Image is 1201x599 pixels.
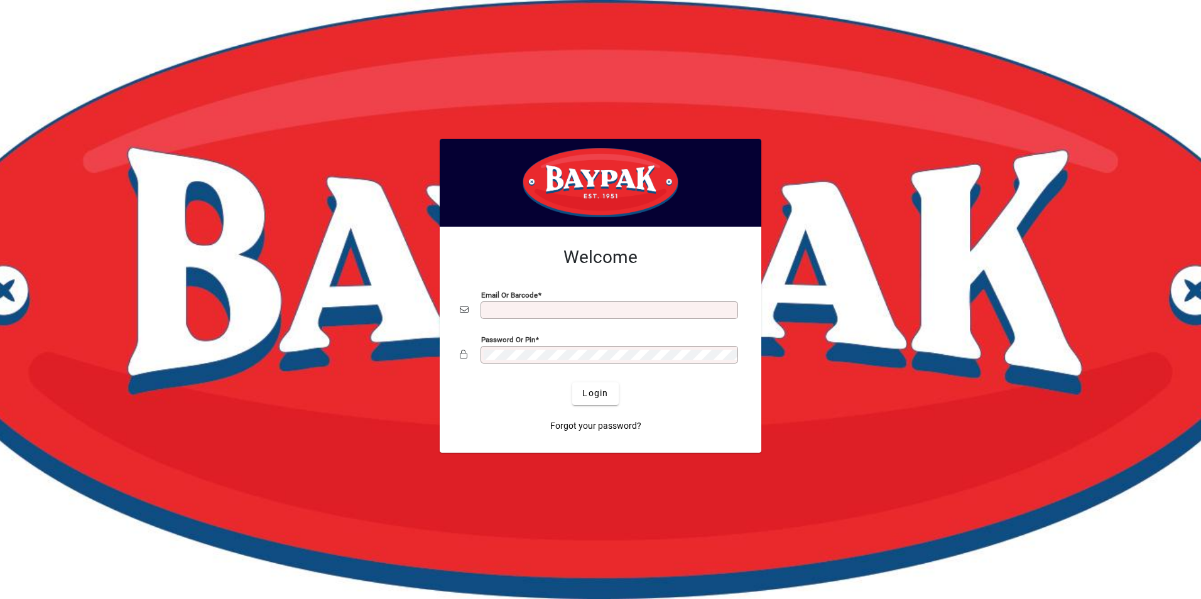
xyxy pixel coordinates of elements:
button: Login [572,382,618,405]
mat-label: Password or Pin [481,335,535,343]
a: Forgot your password? [545,415,646,438]
span: Login [582,387,608,400]
h2: Welcome [460,247,741,268]
mat-label: Email or Barcode [481,290,538,299]
span: Forgot your password? [550,419,641,433]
